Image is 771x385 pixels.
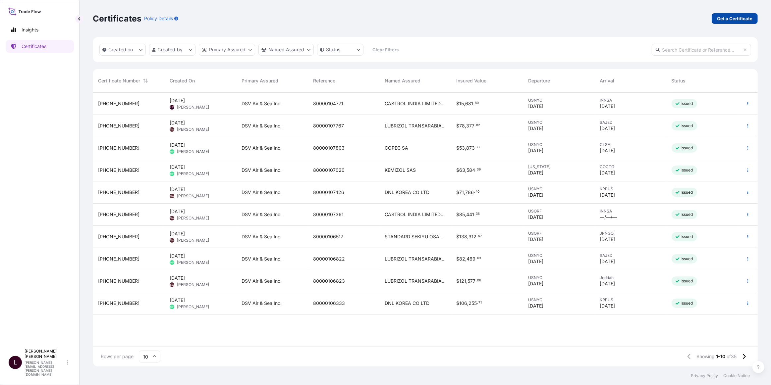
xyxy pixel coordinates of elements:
span: KEMIZOL SAS [385,167,416,173]
span: CASTROL INDIA LIMITED [GEOGRAPHIC_DATA] [385,211,446,218]
p: [PERSON_NAME] [PERSON_NAME] [25,349,66,359]
a: Get a Certificate [712,13,758,24]
span: [DATE] [528,214,543,220]
span: [PERSON_NAME] [177,282,209,287]
span: 80000106517 [313,233,343,240]
a: Insights [6,23,74,36]
span: —/—/— [600,214,617,220]
span: 80000104771 [313,100,343,107]
span: [DATE] [600,258,615,265]
span: DNL KOREA CO LTD [385,189,429,196]
span: Rows per page [101,353,134,360]
a: Privacy Policy [691,373,718,378]
span: 80000107803 [313,145,345,151]
span: Certificate Number [98,77,140,84]
button: Clear Filters [367,44,404,55]
p: Issued [681,168,693,173]
span: [DATE] [600,236,615,243]
span: 106 [460,301,468,306]
span: DNL KOREA CO LTD [385,300,429,307]
span: [DATE] [170,297,185,304]
span: , [466,168,467,172]
span: 577 [468,279,476,283]
span: USNYC [528,120,589,125]
p: Issued [681,123,693,128]
span: USNYC [528,98,589,103]
span: Showing [696,353,715,360]
button: createdOn Filter options [99,44,146,56]
span: , [466,257,467,261]
span: [DATE] [600,125,615,132]
span: [DATE] [600,147,615,154]
span: LC [170,104,174,111]
span: 873 [467,146,475,150]
span: [DATE] [600,303,615,309]
span: 469 [467,257,476,261]
span: L [14,359,17,366]
span: Created On [170,77,195,84]
span: [DATE] [170,120,185,126]
span: 80000106822 [313,256,345,262]
span: 121 [460,279,467,283]
p: Issued [681,234,693,239]
p: Created by [158,46,183,53]
span: Reference [313,77,335,84]
p: Insights [22,26,38,33]
p: Policy Details [144,15,173,22]
button: Sort [141,77,149,85]
span: . [476,168,477,171]
span: 77 [477,146,481,149]
span: DSV Air & Sea Inc. [242,122,282,129]
span: CASTROL INDIA LIMITED [GEOGRAPHIC_DATA] [385,100,446,107]
span: 06 [477,279,481,282]
span: MF [170,304,174,310]
span: [PHONE_NUMBER] [98,145,139,151]
span: USORF [528,209,589,214]
span: 57 [478,235,482,237]
span: 53 [460,146,465,150]
span: [DATE] [170,253,185,259]
button: certificateStatus Filter options [317,44,363,56]
span: [DATE] [170,164,185,170]
p: Status [326,46,340,53]
span: [PERSON_NAME] [177,216,209,221]
span: 255 [469,301,477,306]
span: $ [457,301,460,306]
span: , [465,123,467,128]
span: , [468,234,469,239]
span: [PHONE_NUMBER] [98,256,139,262]
span: 63 [460,168,466,172]
span: USNYC [528,275,589,280]
span: , [464,101,466,106]
span: $ [457,190,460,195]
span: [DATE] [600,280,615,287]
span: [PERSON_NAME] [177,193,209,199]
span: USNYC [528,186,589,192]
p: Certificates [93,13,141,24]
span: Named Assured [385,77,420,84]
p: Issued [681,212,693,217]
span: DSV Air & Sea Inc. [242,189,282,196]
span: 786 [466,190,474,195]
p: Issued [681,145,693,151]
span: [DATE] [170,186,185,193]
span: [PHONE_NUMBER] [98,211,139,218]
p: [PERSON_NAME][EMAIL_ADDRESS][PERSON_NAME][DOMAIN_NAME] [25,361,66,376]
span: [DATE] [528,280,543,287]
span: of 35 [727,353,737,360]
span: . [476,279,477,282]
span: . [475,124,476,126]
span: DSV Air & Sea Inc. [242,278,282,284]
span: [DATE] [170,275,185,281]
span: SW [170,281,174,288]
span: $ [457,146,460,150]
span: 1-10 [716,353,726,360]
span: [PHONE_NUMBER] [98,278,139,284]
span: [DATE] [528,103,543,110]
span: 80000107020 [313,167,345,173]
button: createdBy Filter options [149,44,195,56]
span: [PERSON_NAME] [177,149,209,154]
span: . [475,213,476,215]
span: 377 [467,123,475,128]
